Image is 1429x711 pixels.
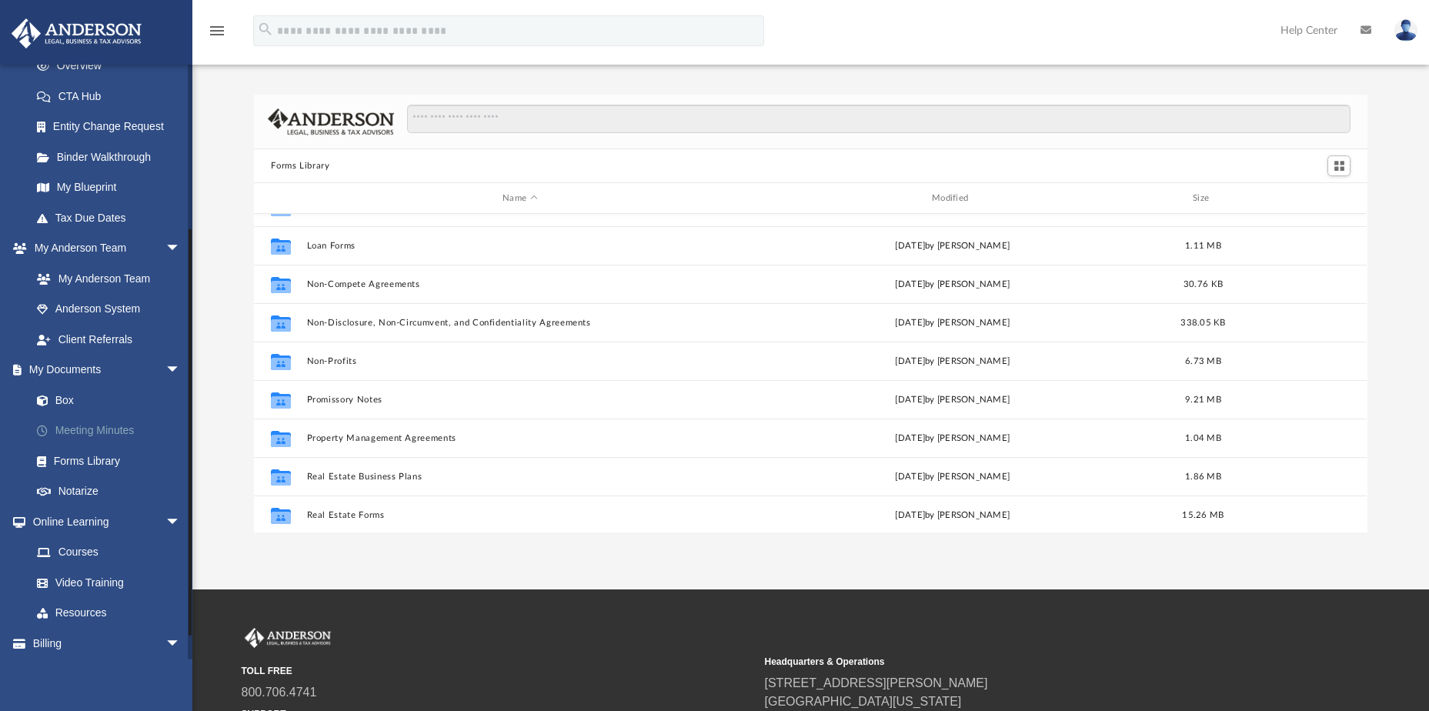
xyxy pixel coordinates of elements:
[11,628,204,659] a: Billingarrow_drop_down
[1181,319,1226,327] span: 338.05 KB
[307,279,733,289] button: Non-Compete Agreements
[22,51,204,82] a: Overview
[307,241,733,251] button: Loan Forms
[1241,192,1349,205] div: id
[22,112,204,142] a: Entity Change Request
[242,664,754,678] small: TOLL FREE
[22,446,196,476] a: Forms Library
[11,506,196,537] a: Online Learningarrow_drop_down
[208,22,226,40] i: menu
[1183,511,1224,519] span: 15.26 MB
[22,537,196,568] a: Courses
[307,472,733,482] button: Real Estate Business Plans
[22,172,196,203] a: My Blueprint
[165,355,196,386] span: arrow_drop_down
[306,192,733,205] div: Name
[208,29,226,40] a: menu
[242,686,317,699] a: 800.706.4741
[1327,155,1351,177] button: Switch to Grid View
[1185,472,1221,481] span: 1.86 MB
[765,655,1277,669] small: Headquarters & Operations
[1185,242,1221,250] span: 1.11 MB
[22,202,204,233] a: Tax Due Dates
[1185,434,1221,442] span: 1.04 MB
[271,159,329,173] button: Forms Library
[1184,280,1223,289] span: 30.76 KB
[165,233,196,265] span: arrow_drop_down
[22,416,204,446] a: Meeting Minutes
[765,676,988,689] a: [STREET_ADDRESS][PERSON_NAME]
[11,355,204,386] a: My Documentsarrow_drop_down
[765,695,962,708] a: [GEOGRAPHIC_DATA][US_STATE]
[22,598,196,629] a: Resources
[261,192,299,205] div: id
[11,659,204,689] a: Events Calendar
[165,628,196,659] span: arrow_drop_down
[22,385,196,416] a: Box
[22,567,189,598] a: Video Training
[740,355,1166,369] div: [DATE] by [PERSON_NAME]
[740,393,1166,407] div: [DATE] by [PERSON_NAME]
[22,294,196,325] a: Anderson System
[242,628,334,648] img: Anderson Advisors Platinum Portal
[307,318,733,328] button: Non-Disclosure, Non-Circumvent, and Confidentiality Agreements
[407,105,1351,134] input: Search files and folders
[7,18,146,48] img: Anderson Advisors Platinum Portal
[740,278,1166,292] div: [DATE] by [PERSON_NAME]
[1185,396,1221,404] span: 9.21 MB
[740,432,1166,446] div: [DATE] by [PERSON_NAME]
[257,21,274,38] i: search
[254,214,1367,532] div: grid
[1173,192,1234,205] div: Size
[22,324,196,355] a: Client Referrals
[22,81,204,112] a: CTA Hub
[740,201,1166,215] div: [DATE] by [PERSON_NAME]
[165,506,196,538] span: arrow_drop_down
[740,316,1166,330] div: [DATE] by [PERSON_NAME]
[740,239,1166,253] div: [DATE] by [PERSON_NAME]
[11,233,196,264] a: My Anderson Teamarrow_drop_down
[740,470,1166,484] div: [DATE] by [PERSON_NAME]
[307,510,733,520] button: Real Estate Forms
[1394,19,1417,42] img: User Pic
[22,476,204,507] a: Notarize
[1185,357,1221,366] span: 6.73 MB
[307,433,733,443] button: Property Management Agreements
[307,395,733,405] button: Promissory Notes
[307,356,733,366] button: Non-Profits
[22,142,204,172] a: Binder Walkthrough
[740,192,1166,205] div: Modified
[740,509,1166,522] div: [DATE] by [PERSON_NAME]
[22,263,189,294] a: My Anderson Team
